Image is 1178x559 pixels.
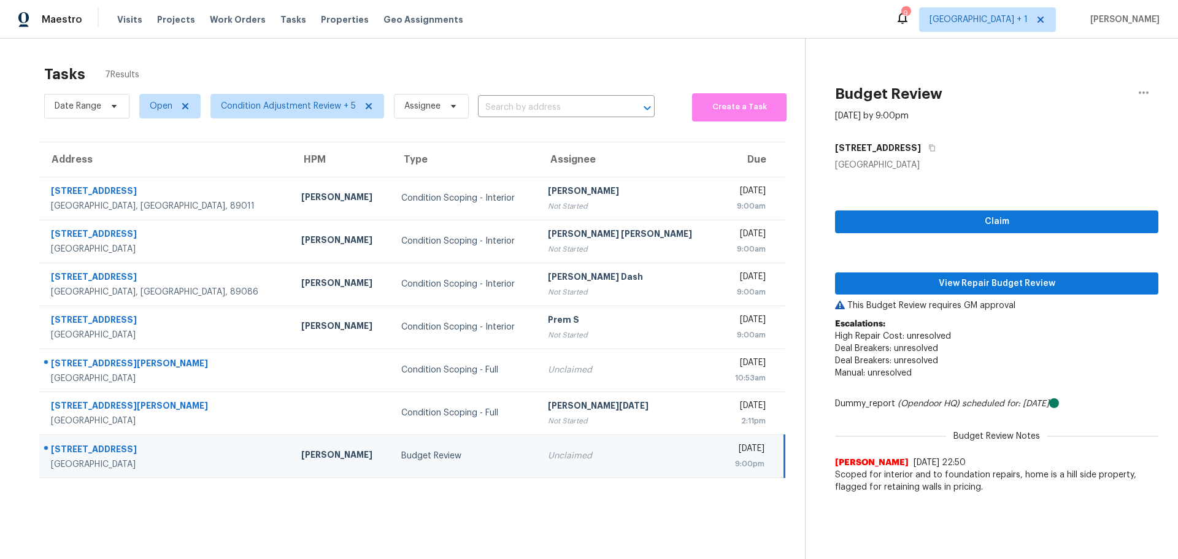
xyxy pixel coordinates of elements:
span: Manual: unresolved [835,369,912,377]
span: [DATE] 22:50 [914,458,966,467]
div: [GEOGRAPHIC_DATA] [51,243,282,255]
div: Not Started [548,243,709,255]
div: Condition Scoping - Interior [401,192,528,204]
div: 9:00am [729,200,766,212]
span: Geo Assignments [383,13,463,26]
div: [GEOGRAPHIC_DATA] [51,329,282,341]
div: 9:00am [729,243,766,255]
div: Condition Scoping - Full [401,407,528,419]
div: 9 [901,7,910,20]
div: [PERSON_NAME] [301,320,382,335]
div: [STREET_ADDRESS][PERSON_NAME] [51,357,282,372]
span: Work Orders [210,13,266,26]
div: [PERSON_NAME][DATE] [548,399,709,415]
div: Prem S [548,314,709,329]
div: Budget Review [401,450,528,462]
div: Condition Scoping - Interior [401,321,528,333]
div: [STREET_ADDRESS][PERSON_NAME] [51,399,282,415]
div: [PERSON_NAME] [548,185,709,200]
button: Create a Task [692,93,787,121]
div: [GEOGRAPHIC_DATA], [GEOGRAPHIC_DATA], 89086 [51,286,282,298]
input: Search by address [478,98,620,117]
div: [GEOGRAPHIC_DATA], [GEOGRAPHIC_DATA], 89011 [51,200,282,212]
button: View Repair Budget Review [835,272,1158,295]
div: [DATE] [729,399,766,415]
div: [GEOGRAPHIC_DATA] [51,372,282,385]
div: 9:00am [729,286,766,298]
div: [STREET_ADDRESS] [51,443,282,458]
span: Create a Task [698,100,780,114]
div: [GEOGRAPHIC_DATA] [51,415,282,427]
div: [STREET_ADDRESS] [51,185,282,200]
button: Open [639,99,656,117]
span: Assignee [404,100,441,112]
div: Condition Scoping - Interior [401,278,528,290]
div: [PERSON_NAME] [301,277,382,292]
div: Dummy_report [835,398,1158,410]
span: Claim [845,214,1149,229]
h2: Tasks [44,68,85,80]
div: [DATE] by 9:00pm [835,110,909,122]
div: [DATE] [729,314,766,329]
span: [PERSON_NAME] [1085,13,1160,26]
div: Condition Scoping - Full [401,364,528,376]
div: 10:53am [729,372,766,384]
div: [PERSON_NAME] [301,449,382,464]
span: Date Range [55,100,101,112]
button: Claim [835,210,1158,233]
span: [PERSON_NAME] [835,457,909,469]
h5: [STREET_ADDRESS] [835,142,921,154]
div: [STREET_ADDRESS] [51,271,282,286]
span: Condition Adjustment Review + 5 [221,100,356,112]
div: Not Started [548,415,709,427]
div: 9:00pm [729,458,764,470]
span: Projects [157,13,195,26]
div: Unclaimed [548,450,709,462]
div: [DATE] [729,271,766,286]
button: Copy Address [921,137,937,159]
b: Escalations: [835,320,885,328]
div: [DATE] [729,442,764,458]
i: (Opendoor HQ) [898,399,960,408]
div: [STREET_ADDRESS] [51,314,282,329]
div: [GEOGRAPHIC_DATA] [835,159,1158,171]
div: [PERSON_NAME] [PERSON_NAME] [548,228,709,243]
span: Tasks [280,15,306,24]
h2: Budget Review [835,88,942,100]
th: Due [719,142,785,177]
span: High Repair Cost: unresolved [835,332,951,341]
div: Unclaimed [548,364,709,376]
div: [DATE] [729,228,766,243]
span: View Repair Budget Review [845,276,1149,291]
div: 9:00am [729,329,766,341]
i: scheduled for: [DATE] [962,399,1049,408]
div: [GEOGRAPHIC_DATA] [51,458,282,471]
div: [PERSON_NAME] Dash [548,271,709,286]
span: Deal Breakers: unresolved [835,344,938,353]
span: Visits [117,13,142,26]
span: 7 Results [105,69,139,81]
span: Deal Breakers: unresolved [835,357,938,365]
div: [STREET_ADDRESS] [51,228,282,243]
div: [DATE] [729,357,766,372]
th: Address [39,142,291,177]
span: Budget Review Notes [946,430,1047,442]
th: HPM [291,142,391,177]
span: [GEOGRAPHIC_DATA] + 1 [930,13,1028,26]
div: 2:11pm [729,415,766,427]
div: [PERSON_NAME] [301,234,382,249]
div: [PERSON_NAME] [301,191,382,206]
div: Not Started [548,286,709,298]
span: Scoped for interior and to foundation repairs, home is a hill side property, flagged for retainin... [835,469,1158,493]
div: Not Started [548,329,709,341]
div: Not Started [548,200,709,212]
div: Condition Scoping - Interior [401,235,528,247]
span: Properties [321,13,369,26]
th: Type [391,142,538,177]
span: Maestro [42,13,82,26]
div: [DATE] [729,185,766,200]
p: This Budget Review requires GM approval [835,299,1158,312]
th: Assignee [538,142,718,177]
span: Open [150,100,172,112]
